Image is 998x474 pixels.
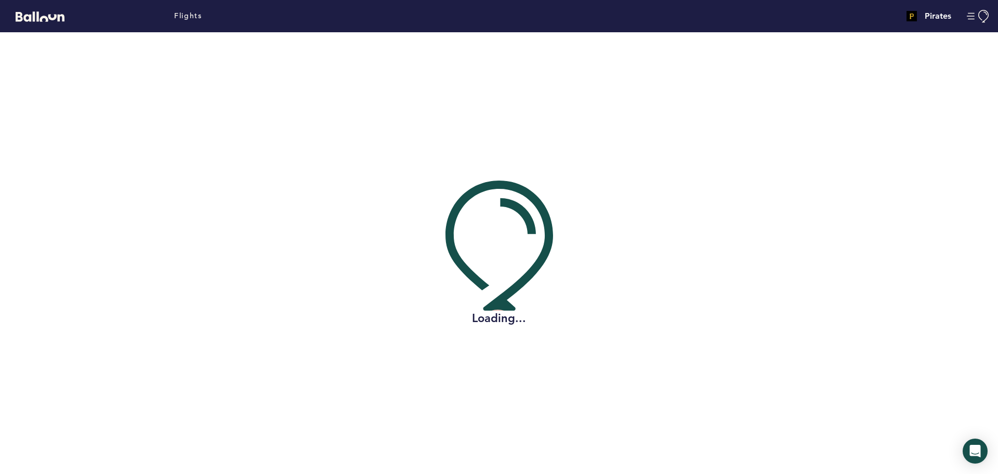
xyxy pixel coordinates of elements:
[174,10,202,22] a: Flights
[925,10,951,22] h4: Pirates
[963,439,988,464] div: Open Intercom Messenger
[445,311,553,326] h2: Loading...
[967,10,990,23] button: Manage Account
[16,11,64,22] svg: Balloon
[8,10,64,21] a: Balloon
